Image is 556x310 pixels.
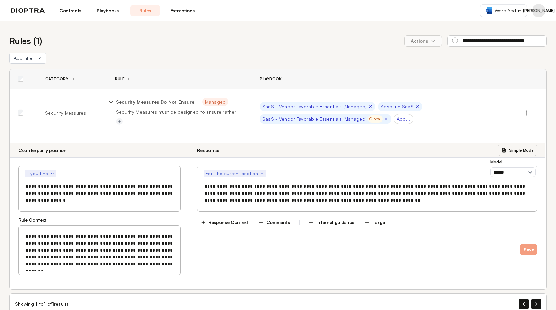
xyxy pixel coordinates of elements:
[9,53,46,64] button: Add Filter
[116,99,195,105] p: Security Measures Do Not Ensure
[394,114,413,124] div: Add...
[44,301,46,307] span: 1
[361,217,391,228] button: Target
[130,5,160,16] a: Rules
[197,147,219,154] h3: Response
[204,170,266,177] button: Edit the current section
[404,35,442,47] button: Actions
[480,4,527,17] a: Word Add-in
[519,299,529,309] button: Previous
[15,301,69,307] div: Showing to of results
[11,8,45,13] img: logo
[378,102,422,111] div: Absolute SaaS
[116,109,244,115] p: Security Measures must be designed to ensure rather than ensure protection.
[405,35,441,47] span: Actions
[197,217,252,228] button: Response Context
[520,244,538,255] button: Save
[202,98,228,106] span: Managed
[531,299,541,309] button: Next
[107,76,125,82] div: Rule
[532,4,545,17] button: Profile menu
[205,170,265,177] span: Edit the current section
[37,89,99,137] td: Security Measures
[56,5,85,16] a: Contracts
[9,34,42,47] h2: Rules ( 1 )
[52,301,54,307] span: 1
[18,217,181,223] h3: Rule Context
[260,102,375,111] div: SaaS - Vendor Favorable Essentials (Managed)
[260,76,282,82] span: Playbook
[14,55,34,61] span: Add Filter
[93,5,122,16] a: Playbooks
[25,170,56,177] button: If you find
[255,217,294,228] button: Comments
[18,147,67,154] h3: Counterparty position
[260,114,391,124] div: SaaS - Vendor Favorable Essentials (Managed)
[35,301,37,307] span: 1
[498,145,538,156] button: Simple Mode
[532,4,545,17] div: Jacques Arnoux
[26,170,55,177] span: If you find
[495,7,521,14] span: Word Add-in
[305,217,358,228] button: Internal guidance
[368,115,383,123] div: Global
[490,159,536,165] h3: Model
[168,5,197,16] a: Extractions
[490,167,536,177] select: Model
[523,8,554,13] span: [PERSON_NAME]
[45,76,68,82] span: Category
[486,7,492,14] img: word
[116,118,123,125] button: Add tag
